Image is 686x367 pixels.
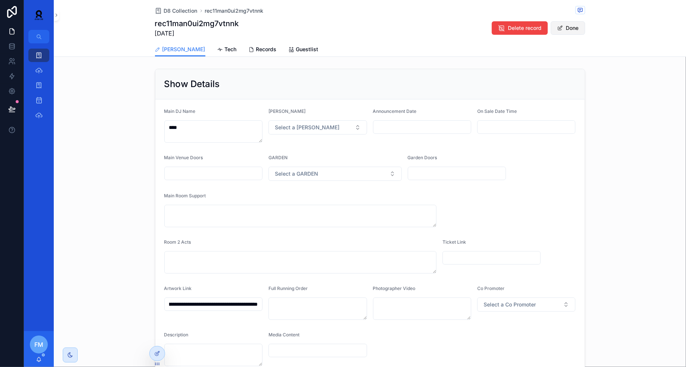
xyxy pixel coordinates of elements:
[443,239,466,245] span: Ticket Link
[164,239,191,245] span: Room 2 Acts
[155,7,198,15] a: D8 Collection
[508,24,542,32] span: Delete record
[477,108,517,114] span: On Sale Date Time
[249,43,277,58] a: Records
[155,18,239,29] h1: rec11man0ui2mg7vtnnk
[551,21,585,35] button: Done
[268,108,305,114] span: [PERSON_NAME]
[492,21,548,35] button: Delete record
[164,332,189,337] span: Description
[164,286,192,291] span: Artwork Link
[275,170,318,178] span: Select a GARDEN
[164,193,206,198] span: Main Room Support
[225,46,237,53] span: Tech
[217,43,237,58] a: Tech
[477,297,576,312] button: Select Button
[164,108,196,114] span: Main DJ Name
[34,340,43,349] span: FM
[373,286,416,291] span: Photographer Video
[155,43,205,57] a: [PERSON_NAME]
[268,155,288,160] span: GARDEN
[164,155,203,160] span: Main Venue Doors
[162,46,205,53] span: [PERSON_NAME]
[164,78,220,90] h2: Show Details
[164,7,198,15] span: D8 Collection
[256,46,277,53] span: Records
[268,332,299,337] span: Media Content
[275,124,339,131] span: Select a [PERSON_NAME]
[289,43,319,58] a: Guestlist
[268,286,308,291] span: Full Running Order
[268,167,402,181] button: Select Button
[155,29,239,38] span: [DATE]
[24,43,54,132] div: scrollable content
[477,286,505,291] span: Co Promoter
[484,301,536,308] span: Select a Co Promoter
[268,120,367,135] button: Select Button
[296,46,319,53] span: Guestlist
[373,108,417,114] span: Announcement Date
[408,155,437,160] span: Garden Doors
[205,7,264,15] a: rec11man0ui2mg7vtnnk
[30,9,48,21] img: App logo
